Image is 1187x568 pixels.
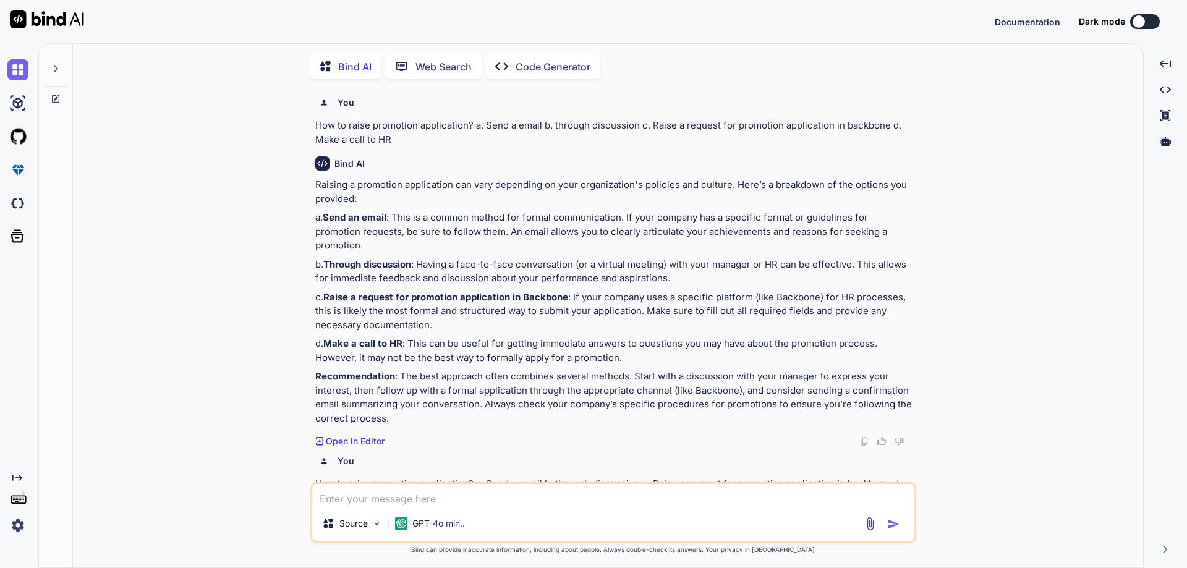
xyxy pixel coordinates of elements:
[372,519,382,529] img: Pick Models
[323,258,411,270] strong: Through discussion
[859,436,869,446] img: copy
[415,59,472,74] p: Web Search
[323,211,386,223] strong: Send an email
[315,178,914,206] p: Raising a promotion application can vary depending on your organization's policies and culture. H...
[995,17,1060,27] span: Documentation
[894,436,904,446] img: dislike
[395,517,407,530] img: GPT-4o mini
[315,477,914,505] p: How to raise promotion application? a. Send a email b. through discussion c. Raise a request for ...
[315,370,914,425] p: : The best approach often combines several methods. Start with a discussion with your manager to ...
[412,517,465,530] p: GPT-4o min..
[877,436,887,446] img: like
[323,291,568,303] strong: Raise a request for promotion application in Backbone
[338,96,354,109] h6: You
[315,119,914,146] p: How to raise promotion application? a. Send a email b. through discussion c. Raise a request for ...
[315,370,395,382] strong: Recommendation
[7,193,28,214] img: darkCloudIdeIcon
[7,515,28,536] img: settings
[334,158,365,170] h6: Bind AI
[7,93,28,114] img: ai-studio
[326,435,385,447] p: Open in Editor
[7,126,28,147] img: githubLight
[7,159,28,180] img: premium
[310,545,916,554] p: Bind can provide inaccurate information, including about people. Always double-check its answers....
[863,517,877,531] img: attachment
[338,59,372,74] p: Bind AI
[338,455,354,467] h6: You
[995,15,1060,28] button: Documentation
[516,59,590,74] p: Code Generator
[315,337,914,365] p: d. : This can be useful for getting immediate answers to questions you may have about the promoti...
[1079,15,1125,28] span: Dark mode
[323,337,402,349] strong: Make a call to HR
[315,211,914,253] p: a. : This is a common method for formal communication. If your company has a specific format or g...
[315,258,914,286] p: b. : Having a face-to-face conversation (or a virtual meeting) with your manager or HR can be eff...
[7,59,28,80] img: chat
[10,10,84,28] img: Bind AI
[315,290,914,333] p: c. : If your company uses a specific platform (like Backbone) for HR processes, this is likely th...
[887,518,900,530] img: icon
[339,517,368,530] p: Source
